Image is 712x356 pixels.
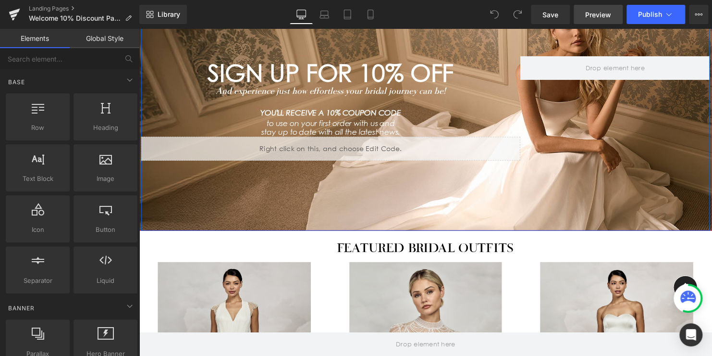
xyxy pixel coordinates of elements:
span: Button [76,225,135,235]
span: Publish [638,11,662,18]
a: Preview [574,5,623,24]
span: SIGN UP FOR 10% OFF [70,30,319,60]
a: New Library [139,5,187,24]
span: Row [9,123,67,133]
span: Image [76,174,135,184]
button: Undo [485,5,504,24]
span: Separator [9,276,67,286]
span: Save [542,10,558,20]
span: Library [158,10,180,19]
i: And experience just how effortless your bridal journey can be! [78,57,311,68]
i: to use on your first order with us and [130,91,260,101]
span: Base [7,77,26,87]
a: Mobile [359,5,382,24]
i: stay up to date with all the latest news. [124,101,265,110]
a: Landing Pages [29,5,139,13]
a: Tablet [336,5,359,24]
span: Welcome 10% Discount Page [29,14,121,22]
span: Preview [585,10,611,20]
a: Desktop [290,5,313,24]
span: Liquid [76,276,135,286]
button: More [689,5,708,24]
span: Heading [76,123,135,133]
button: Publish [626,5,685,24]
i: YOU'LL RECEIVE A 10% COUPON CODE [123,81,266,90]
a: Laptop [313,5,336,24]
span: Featured bridal outfits [201,215,380,229]
span: Icon [9,225,67,235]
div: Open Intercom Messenger [679,323,702,346]
span: Banner [7,304,36,313]
a: Global Style [70,29,139,48]
span: Text Block [9,174,67,184]
button: Redo [508,5,527,24]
